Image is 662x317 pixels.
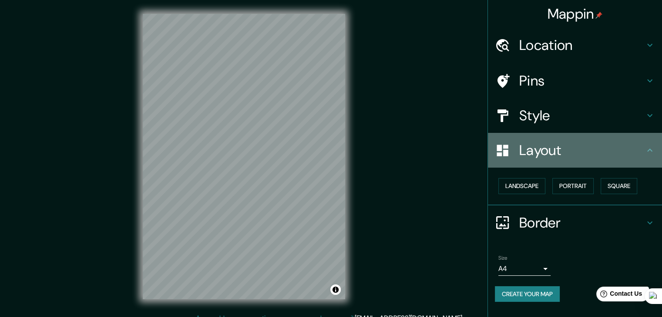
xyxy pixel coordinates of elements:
div: Border [488,205,662,240]
h4: Mappin [548,5,603,23]
h4: Style [519,107,645,124]
div: Layout [488,133,662,168]
h4: Pins [519,72,645,89]
button: Square [601,178,637,194]
div: A4 [498,262,551,276]
h4: Border [519,214,645,231]
div: Pins [488,63,662,98]
button: Portrait [552,178,594,194]
img: pin-icon.png [595,12,602,19]
div: Location [488,28,662,63]
button: Create your map [495,286,560,302]
iframe: Help widget launcher [585,283,652,307]
h4: Layout [519,142,645,159]
label: Size [498,254,507,261]
h4: Location [519,36,645,54]
button: Toggle attribution [330,284,341,295]
div: Style [488,98,662,133]
canvas: Map [143,14,345,299]
button: Landscape [498,178,545,194]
